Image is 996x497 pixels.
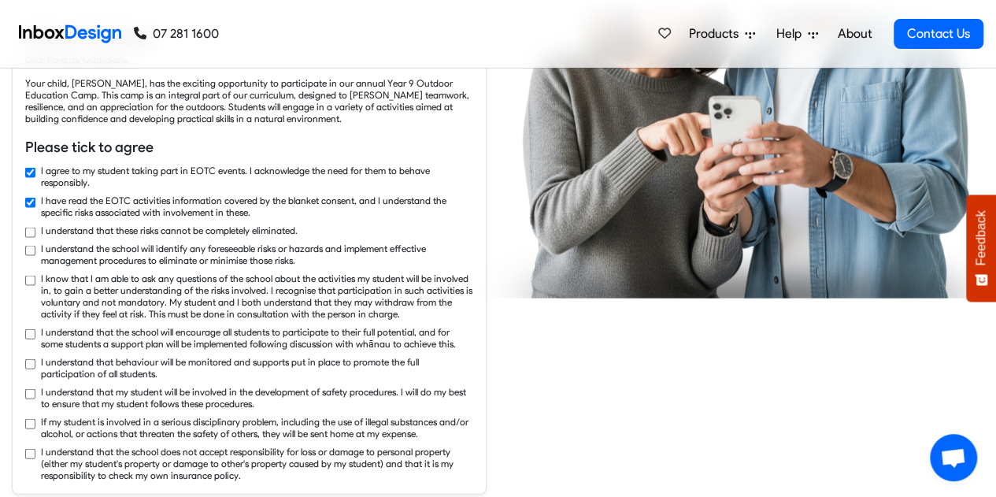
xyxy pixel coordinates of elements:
[41,195,473,218] label: I have read the EOTC activities information covered by the blanket consent, and I understand the ...
[833,18,876,50] a: About
[683,18,761,50] a: Products
[41,356,473,380] label: I understand that behaviour will be monitored and supports put in place to promote the full parti...
[930,434,977,481] a: Open chat
[41,416,473,440] label: If my student is involved in a serious disciplinary problem, including the use of illegal substan...
[894,19,983,49] a: Contact Us
[25,137,473,158] h6: Please tick to agree
[689,24,745,43] span: Products
[41,326,473,350] label: I understand that the school will encourage all students to participate to their full potential, ...
[41,446,473,481] label: I understand that the school does not accept responsibility for loss or damage to personal proper...
[134,24,219,43] a: 07 281 1600
[776,24,808,43] span: Help
[41,165,473,188] label: I agree to my student taking part in EOTC events. I acknowledge the need for them to behave respo...
[41,273,473,320] label: I know that I am able to ask any questions of the school about the activities my student will be ...
[770,18,824,50] a: Help
[41,386,473,410] label: I understand that my student will be involved in the development of safety procedures. I will do ...
[966,195,996,302] button: Feedback - Show survey
[41,224,298,236] label: I understand that these risks cannot be completely eliminated.
[25,54,473,124] div: Dear Parents/Guardians, Your child, [PERSON_NAME], has the exciting opportunity to participate in...
[41,243,473,266] label: I understand the school will identify any foreseeable risks or hazards and implement effective ma...
[974,210,988,265] span: Feedback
